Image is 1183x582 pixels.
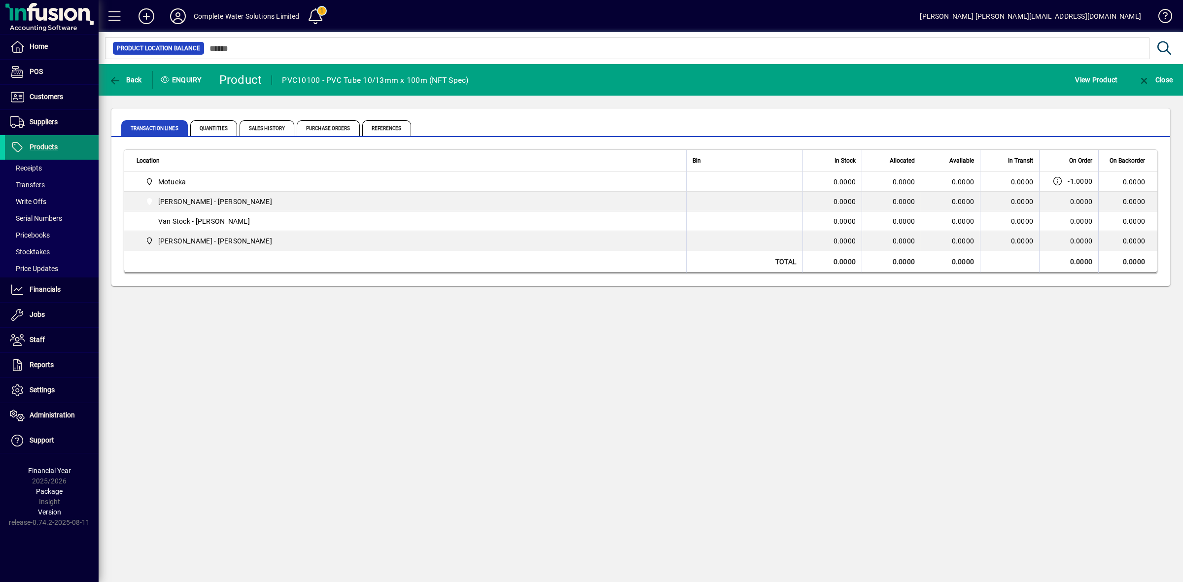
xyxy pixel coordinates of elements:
[1110,155,1145,166] span: On Backorder
[10,214,62,222] span: Serial Numbers
[802,192,862,211] td: 0.0000
[30,143,58,151] span: Products
[1098,192,1157,211] td: 0.0000
[802,251,862,273] td: 0.0000
[893,237,915,245] span: 0.0000
[1070,216,1093,226] span: 0.0000
[835,155,856,166] span: In Stock
[686,251,802,273] td: Total
[920,8,1141,24] div: [PERSON_NAME] [PERSON_NAME][EMAIL_ADDRESS][DOMAIN_NAME]
[10,198,46,205] span: Write Offs
[131,7,162,25] button: Add
[5,353,99,377] a: Reports
[5,193,99,210] a: Write Offs
[141,235,675,247] span: Van Stock - Steve Pegg
[5,60,99,84] a: POS
[1151,2,1171,34] a: Knowledge Base
[1098,172,1157,192] td: 0.0000
[5,210,99,227] a: Serial Numbers
[1039,251,1098,273] td: 0.0000
[1069,155,1092,166] span: On Order
[106,71,144,89] button: Back
[5,85,99,109] a: Customers
[5,110,99,135] a: Suppliers
[137,155,160,166] span: Location
[1098,251,1157,273] td: 0.0000
[30,68,43,75] span: POS
[1098,211,1157,231] td: 0.0000
[30,361,54,369] span: Reports
[158,236,272,246] span: [PERSON_NAME] - [PERSON_NAME]
[802,231,862,251] td: 0.0000
[28,467,71,475] span: Financial Year
[893,198,915,205] span: 0.0000
[30,118,58,126] span: Suppliers
[240,120,294,136] span: Sales History
[893,217,915,225] span: 0.0000
[99,71,153,89] app-page-header-button: Back
[802,172,862,192] td: 0.0000
[1008,155,1033,166] span: In Transit
[30,285,61,293] span: Financials
[1136,71,1175,89] button: Close
[1128,71,1183,89] app-page-header-button: Close enquiry
[5,34,99,59] a: Home
[5,227,99,243] a: Pricebooks
[1098,231,1157,251] td: 0.0000
[949,155,974,166] span: Available
[5,428,99,453] a: Support
[109,76,142,84] span: Back
[190,120,237,136] span: Quantities
[921,231,980,251] td: 0.0000
[121,120,188,136] span: Transaction Lines
[1011,198,1034,205] span: 0.0000
[30,411,75,419] span: Administration
[362,120,411,136] span: References
[921,192,980,211] td: 0.0000
[10,265,58,273] span: Price Updates
[1070,197,1093,206] span: 0.0000
[30,336,45,343] span: Staff
[38,508,61,516] span: Version
[5,243,99,260] a: Stocktakes
[5,260,99,277] a: Price Updates
[36,487,63,495] span: Package
[297,120,360,136] span: Purchase Orders
[153,72,212,88] div: Enquiry
[5,378,99,403] a: Settings
[30,310,45,318] span: Jobs
[30,436,54,444] span: Support
[1011,217,1034,225] span: 0.0000
[921,172,980,192] td: 0.0000
[10,248,50,256] span: Stocktakes
[1011,237,1034,245] span: 0.0000
[1070,236,1093,246] span: 0.0000
[158,177,186,187] span: Motueka
[5,328,99,352] a: Staff
[117,43,200,53] span: Product Location Balance
[30,42,48,50] span: Home
[921,251,980,273] td: 0.0000
[10,164,42,172] span: Receipts
[219,72,262,88] div: Product
[1068,176,1092,186] span: -1.0000
[890,155,915,166] span: Allocated
[5,277,99,302] a: Financials
[10,231,50,239] span: Pricebooks
[158,197,272,206] span: [PERSON_NAME] - [PERSON_NAME]
[141,215,675,227] span: Van Stock - Ian Fry
[5,176,99,193] a: Transfers
[802,211,862,231] td: 0.0000
[893,178,915,186] span: 0.0000
[30,386,55,394] span: Settings
[141,176,675,188] span: Motueka
[5,403,99,428] a: Administration
[1138,76,1173,84] span: Close
[194,8,300,24] div: Complete Water Solutions Limited
[5,303,99,327] a: Jobs
[158,216,250,226] span: Van Stock - [PERSON_NAME]
[282,72,468,88] div: PVC10100 - PVC Tube 10/13mm x 100m (NFT Spec)
[5,160,99,176] a: Receipts
[1075,72,1117,88] span: View Product
[862,251,921,273] td: 0.0000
